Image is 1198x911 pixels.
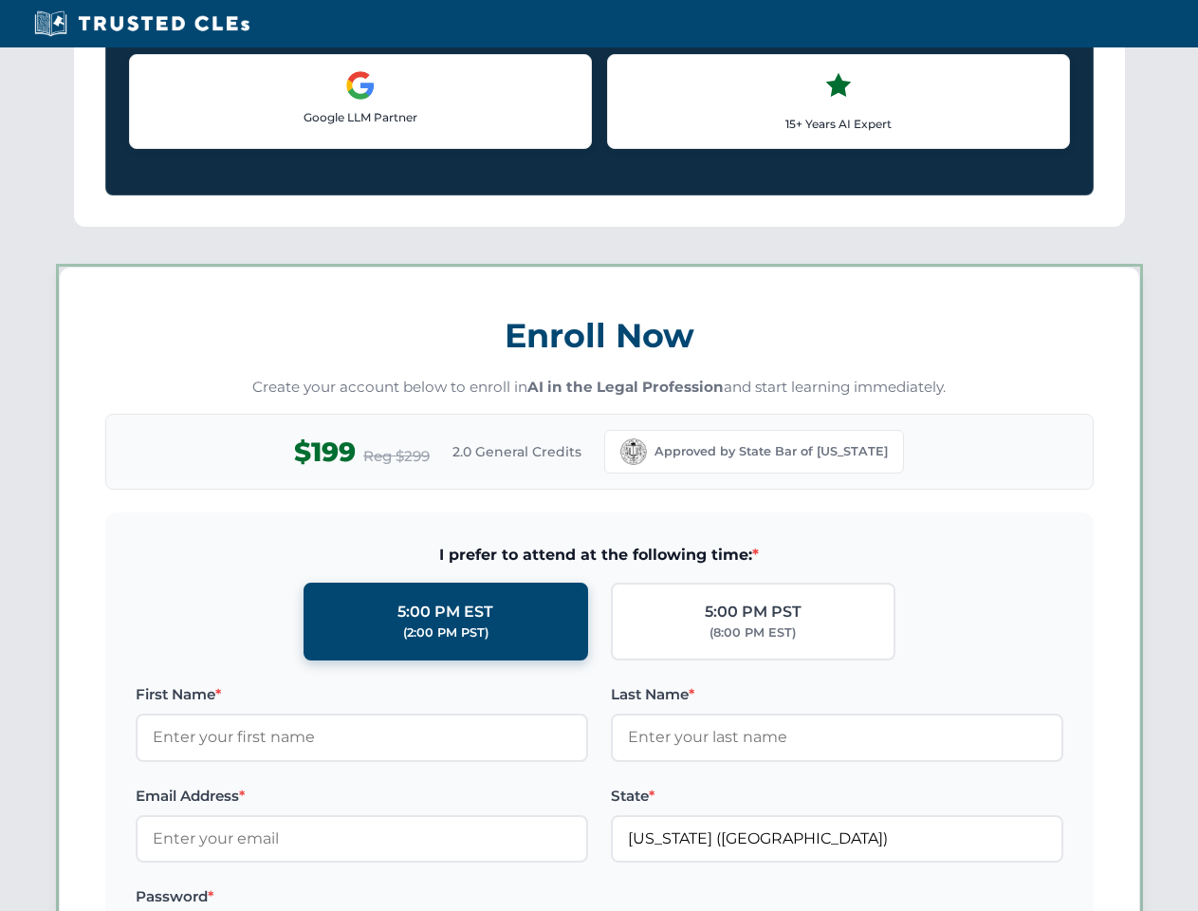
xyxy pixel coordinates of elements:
label: First Name [136,683,588,706]
input: Enter your first name [136,714,588,761]
div: (8:00 PM EST) [710,623,796,642]
div: 5:00 PM PST [705,600,802,624]
p: Create your account below to enroll in and start learning immediately. [105,377,1094,399]
span: I prefer to attend at the following time: [136,543,1063,567]
span: Approved by State Bar of [US_STATE] [654,442,888,461]
img: California Bar [620,438,647,465]
label: State [611,785,1063,808]
p: Google LLM Partner [145,108,576,126]
input: California (CA) [611,815,1063,863]
img: Trusted CLEs [28,9,255,38]
span: Reg $299 [363,445,430,468]
h3: Enroll Now [105,306,1094,365]
span: 2.0 General Credits [452,441,581,462]
label: Last Name [611,683,1063,706]
input: Enter your last name [611,714,1063,761]
div: 5:00 PM EST [397,600,493,624]
img: Google [345,70,376,101]
strong: AI in the Legal Profession [527,378,724,396]
p: 15+ Years AI Expert [623,115,1054,133]
input: Enter your email [136,815,588,863]
div: (2:00 PM PST) [403,623,488,642]
label: Password [136,885,588,908]
span: $199 [294,431,356,474]
label: Email Address [136,785,588,808]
